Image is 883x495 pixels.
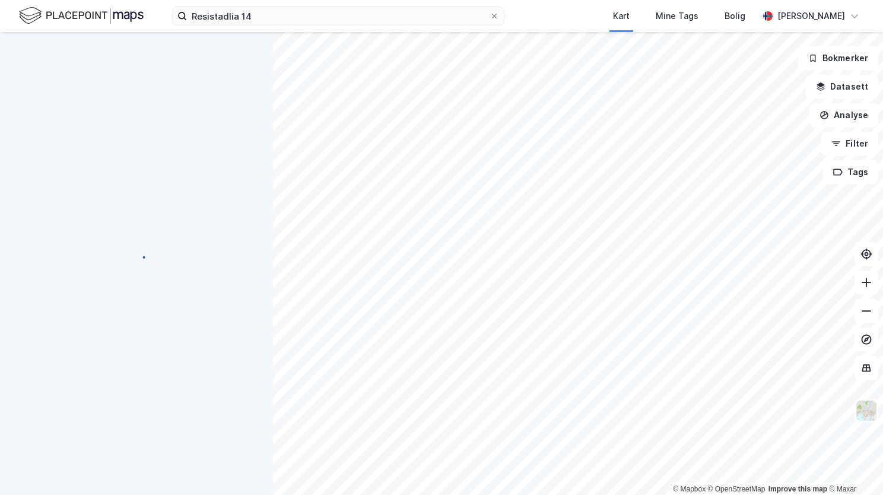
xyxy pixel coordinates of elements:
[806,75,878,99] button: Datasett
[821,132,878,156] button: Filter
[768,485,827,493] a: Improve this map
[823,160,878,184] button: Tags
[777,9,845,23] div: [PERSON_NAME]
[19,5,144,26] img: logo.f888ab2527a4732fd821a326f86c7f29.svg
[656,9,698,23] div: Mine Tags
[809,103,878,127] button: Analyse
[798,46,878,70] button: Bokmerker
[824,438,883,495] iframe: Chat Widget
[187,7,490,25] input: Søk på adresse, matrikkel, gårdeiere, leietakere eller personer
[725,9,745,23] div: Bolig
[613,9,630,23] div: Kart
[708,485,766,493] a: OpenStreetMap
[673,485,706,493] a: Mapbox
[127,247,146,266] img: spinner.a6d8c91a73a9ac5275cf975e30b51cfb.svg
[855,399,878,422] img: Z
